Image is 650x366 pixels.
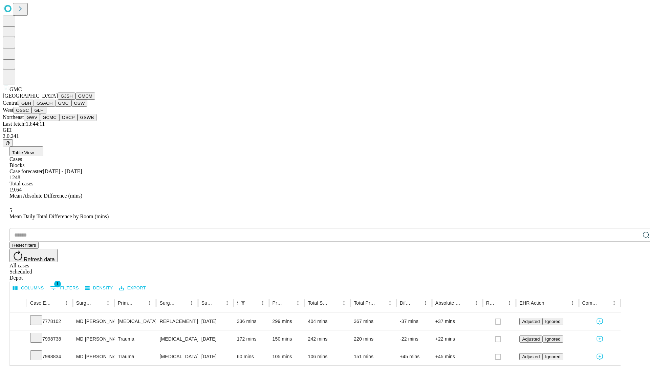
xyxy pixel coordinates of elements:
button: GMCM [75,93,95,100]
button: Menu [258,298,267,308]
span: [DATE] - [DATE] [43,168,82,174]
div: 151 mins [354,348,393,365]
button: Sort [248,298,258,308]
div: 367 mins [354,313,393,330]
div: 150 mins [273,330,301,348]
div: Resolved in EHR [486,300,495,306]
div: 242 mins [308,330,347,348]
button: Sort [135,298,145,308]
button: Menu [505,298,514,308]
div: 172 mins [237,330,266,348]
div: Surgery Name [159,300,176,306]
div: +45 mins [435,348,479,365]
div: Predicted In Room Duration [273,300,283,306]
button: Expand [13,333,23,345]
button: Ignored [542,335,563,343]
span: [GEOGRAPHIC_DATA] [3,93,58,99]
button: Sort [495,298,505,308]
div: +22 mins [435,330,479,348]
button: Expand [13,351,23,363]
div: REPLACEMENT [MEDICAL_DATA], BYPASS WITH PROSTHETIC VALVE [159,313,194,330]
button: Menu [103,298,113,308]
div: MD [PERSON_NAME] [76,330,111,348]
button: GWV [24,114,40,121]
div: -22 mins [400,330,429,348]
div: Scheduled In Room Duration [237,300,238,306]
div: +45 mins [400,348,429,365]
div: Trauma [118,330,153,348]
div: -37 mins [400,313,429,330]
button: GSACH [34,100,55,107]
button: Refresh data [9,249,58,262]
button: Sort [177,298,187,308]
div: 7998834 [30,348,69,365]
div: MD [PERSON_NAME] [76,348,111,365]
span: 5 [9,207,12,213]
div: 60 mins [237,348,266,365]
div: 7778102 [30,313,69,330]
div: 336 mins [237,313,266,330]
div: Surgery Date [201,300,212,306]
div: Trauma [118,348,153,365]
div: [DATE] [201,348,230,365]
button: GCMC [40,114,59,121]
button: Sort [213,298,222,308]
div: Primary Service [118,300,135,306]
button: OSCP [59,114,78,121]
div: Case Epic Id [30,300,51,306]
button: GJSH [58,93,75,100]
button: GBH [19,100,34,107]
span: Case forecaster [9,168,43,174]
div: Total Predicted Duration [354,300,375,306]
div: 105 mins [273,348,301,365]
button: Table View [9,146,43,156]
span: Adjusted [522,319,540,324]
button: Menu [472,298,481,308]
div: 2.0.241 [3,133,647,139]
button: Sort [94,298,103,308]
span: Adjusted [522,354,540,359]
div: [DATE] [201,313,230,330]
button: Export [117,283,148,293]
button: Sort [545,298,555,308]
button: Sort [462,298,472,308]
button: GSWB [78,114,97,121]
div: 404 mins [308,313,347,330]
div: Comments [582,300,599,306]
span: 1 [54,281,61,287]
div: 220 mins [354,330,393,348]
button: Sort [600,298,609,308]
span: Reset filters [12,243,36,248]
span: GMC [9,86,22,92]
span: Mean Daily Total Difference by Room (mins) [9,213,109,219]
div: [MEDICAL_DATA] [159,330,194,348]
span: Ignored [545,319,560,324]
div: +37 mins [435,313,479,330]
button: Show filters [238,298,248,308]
div: Total Scheduled Duration [308,300,329,306]
button: OSSC [14,107,32,114]
div: MD [PERSON_NAME] Md [76,313,111,330]
button: OSW [71,100,88,107]
button: Sort [330,298,339,308]
button: Menu [609,298,619,308]
button: Menu [568,298,577,308]
span: West [3,107,14,113]
button: Expand [13,316,23,328]
button: Menu [222,298,232,308]
span: Ignored [545,354,560,359]
button: Menu [187,298,196,308]
div: [MEDICAL_DATA] LYMPH NODE OPEN SUPERFICIAL [159,348,194,365]
div: [MEDICAL_DATA] [118,313,153,330]
span: Table View [12,150,34,155]
div: Difference [400,300,411,306]
span: Central [3,100,19,106]
button: Menu [145,298,154,308]
button: Adjusted [519,353,542,360]
button: Adjusted [519,335,542,343]
span: 19.64 [9,187,22,192]
span: Ignored [545,337,560,342]
button: GMC [55,100,71,107]
span: Refresh data [24,257,55,262]
button: Ignored [542,353,563,360]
